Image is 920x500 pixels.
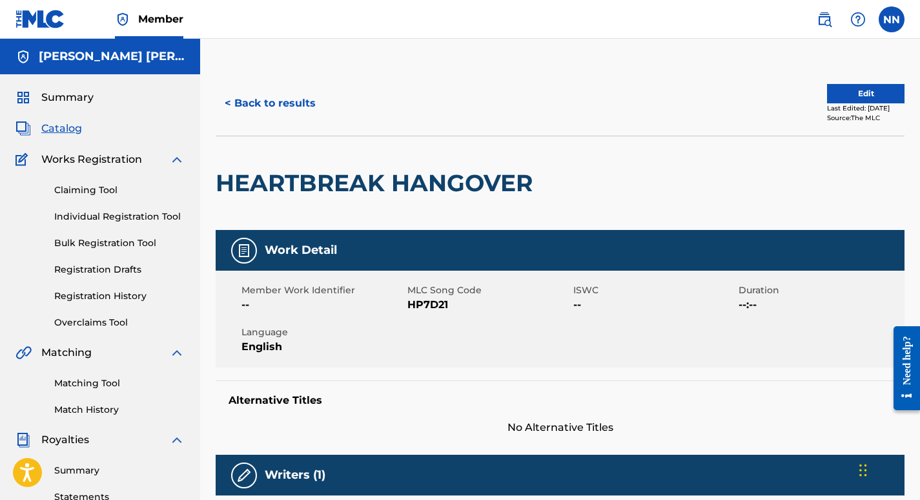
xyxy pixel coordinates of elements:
a: Claiming Tool [54,183,185,197]
iframe: Chat Widget [855,438,920,500]
img: expand [169,152,185,167]
iframe: Resource Center [884,317,920,421]
h5: Norman Chris Nelson [39,49,185,64]
a: CatalogCatalog [15,121,82,136]
span: --:-- [739,297,901,313]
div: Source: The MLC [827,113,905,123]
a: Matching Tool [54,377,185,390]
img: Work Detail [236,243,252,258]
button: < Back to results [216,87,325,120]
span: MLC Song Code [407,284,570,297]
a: SummarySummary [15,90,94,105]
img: help [850,12,866,27]
span: ISWC [573,284,736,297]
a: Bulk Registration Tool [54,236,185,250]
a: Match History [54,403,185,417]
img: MLC Logo [15,10,65,28]
div: Last Edited: [DATE] [827,103,905,113]
button: Edit [827,84,905,103]
span: -- [573,297,736,313]
div: Help [845,6,871,32]
span: Member [138,12,183,26]
a: Registration Drafts [54,263,185,276]
a: Public Search [812,6,837,32]
h5: Work Detail [265,243,337,258]
img: expand [169,345,185,360]
a: Individual Registration Tool [54,210,185,224]
a: Overclaims Tool [54,316,185,329]
span: No Alternative Titles [216,420,905,435]
a: Summary [54,464,185,477]
h2: HEARTBREAK HANGOVER [216,169,539,198]
img: Catalog [15,121,31,136]
span: HP7D21 [407,297,570,313]
span: Summary [41,90,94,105]
span: Works Registration [41,152,142,167]
div: User Menu [879,6,905,32]
span: English [241,339,404,355]
div: Drag [859,451,867,490]
span: Member Work Identifier [241,284,404,297]
a: Registration History [54,289,185,303]
img: Works Registration [15,152,32,167]
span: Royalties [41,432,89,448]
img: expand [169,432,185,448]
h5: Alternative Titles [229,394,892,407]
span: -- [241,297,404,313]
img: search [817,12,832,27]
img: Writers [236,468,252,483]
img: Royalties [15,432,31,448]
span: Duration [739,284,901,297]
img: Accounts [15,49,31,65]
img: Matching [15,345,32,360]
img: Summary [15,90,31,105]
h5: Writers (1) [265,468,325,483]
span: Catalog [41,121,82,136]
span: Matching [41,345,92,360]
img: Top Rightsholder [115,12,130,27]
span: Language [241,326,404,339]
